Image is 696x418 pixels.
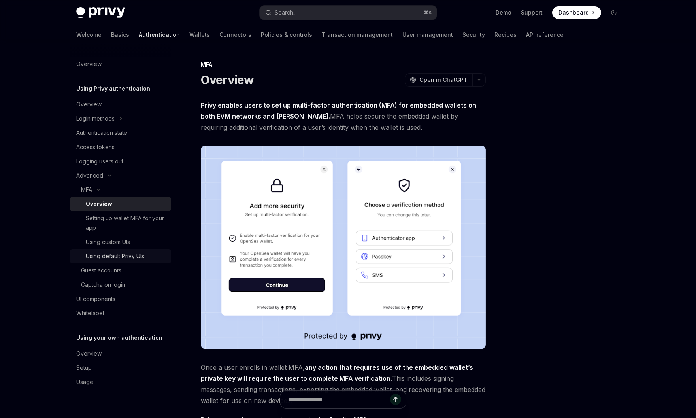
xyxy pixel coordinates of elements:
h5: Using your own authentication [76,333,162,342]
button: Toggle dark mode [607,6,620,19]
a: Transaction management [322,25,393,44]
h1: Overview [201,73,254,87]
img: dark logo [76,7,125,18]
a: Usage [70,375,171,389]
a: Logging users out [70,154,171,168]
div: Whitelabel [76,308,104,318]
div: Using default Privy UIs [86,252,144,261]
a: Using default Privy UIs [70,249,171,263]
div: Advanced [76,171,103,180]
a: Setting up wallet MFA for your app [70,211,171,235]
a: Captcha on login [70,278,171,292]
a: Dashboard [552,6,601,19]
a: Welcome [76,25,102,44]
a: Policies & controls [261,25,312,44]
span: Dashboard [558,9,589,17]
div: Access tokens [76,142,115,152]
button: Open in ChatGPT [405,73,472,87]
div: Overview [76,100,102,109]
div: Setting up wallet MFA for your app [86,214,166,233]
a: Overview [70,346,171,361]
div: Overview [76,349,102,358]
a: Access tokens [70,140,171,154]
div: Overview [86,199,112,209]
div: MFA [201,61,486,69]
button: Open search [260,6,437,20]
a: Using custom UIs [70,235,171,249]
button: Toggle MFA section [70,183,171,197]
a: Authentication state [70,126,171,140]
input: Ask a question... [288,391,390,408]
div: Using custom UIs [86,237,130,247]
a: Whitelabel [70,306,171,320]
button: Toggle Login methods section [70,112,171,126]
button: Send message [390,394,401,405]
a: API reference [526,25,564,44]
strong: Privy enables users to set up multi-factor authentication (MFA) for embedded wallets on both EVM ... [201,101,476,120]
img: images/MFA.png [201,146,486,349]
div: Search... [275,8,297,17]
span: Open in ChatGPT [419,76,468,84]
div: Setup [76,363,92,373]
div: MFA [81,185,92,195]
a: Overview [70,197,171,211]
a: Authentication [139,25,180,44]
span: MFA helps secure the embedded wallet by requiring additional verification of a user’s identity wh... [201,100,486,133]
a: Connectors [219,25,251,44]
strong: any action that requires use of the embedded wallet’s private key will require the user to comple... [201,363,473,382]
a: Wallets [189,25,210,44]
div: Overview [76,59,102,69]
span: ⌘ K [424,9,432,16]
h5: Using Privy authentication [76,84,150,93]
a: Overview [70,57,171,71]
a: Support [521,9,543,17]
a: Recipes [494,25,517,44]
a: Guest accounts [70,263,171,278]
div: Logging users out [76,157,123,166]
div: UI components [76,294,115,304]
a: Overview [70,97,171,112]
a: Setup [70,361,171,375]
div: Usage [76,377,93,387]
div: Login methods [76,114,115,123]
a: Demo [496,9,511,17]
span: Once a user enrolls in wallet MFA, This includes signing messages, sending transactions, exportin... [201,362,486,406]
div: Guest accounts [81,266,121,275]
div: Captcha on login [81,280,125,289]
a: UI components [70,292,171,306]
a: Security [462,25,485,44]
div: Authentication state [76,128,127,138]
a: Basics [111,25,129,44]
button: Toggle Advanced section [70,168,171,183]
a: User management [402,25,453,44]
